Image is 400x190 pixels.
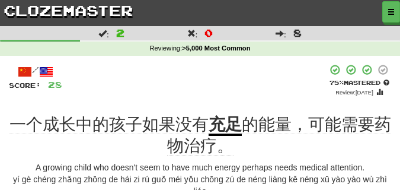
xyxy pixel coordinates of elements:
u: 充足 [209,115,242,136]
span: 8 [293,27,302,39]
div: A growing child who doesn't seem to have much energy perhaps needs medical attention. [9,161,391,173]
span: 一个成长中的孩子如果没有 [9,115,209,134]
div: Mastered [327,78,391,87]
span: 的能量，可能需要药物治疗。 [167,115,391,156]
span: 28 [48,80,62,90]
div: / [9,64,62,79]
span: 75 % [329,79,344,86]
span: : [276,29,286,37]
small: Review: [DATE] [335,89,373,96]
span: Score: [9,81,41,89]
span: 0 [204,27,213,39]
span: : [187,29,198,37]
strong: >5,000 Most Common [182,45,250,52]
span: : [98,29,109,37]
span: 2 [116,27,124,39]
